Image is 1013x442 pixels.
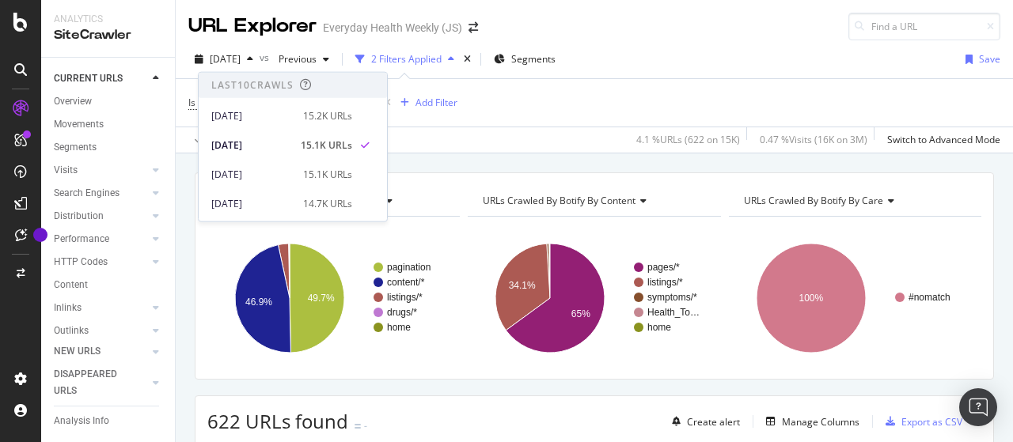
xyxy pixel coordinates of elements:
[188,47,260,72] button: [DATE]
[33,228,47,242] div: Tooltip anchor
[636,133,740,146] div: 4.1 % URLs ( 622 on 15K )
[387,307,417,318] text: drugs/*
[54,323,89,339] div: Outlinks
[54,70,148,87] a: CURRENT URLS
[207,229,456,367] svg: A chart.
[364,419,367,433] div: -
[54,254,148,270] a: HTTP Codes
[959,47,1000,72] button: Save
[54,185,120,202] div: Search Engines
[54,231,109,247] div: Performance
[54,413,109,429] div: Analysis Info
[188,96,241,109] span: Is Indexable
[301,138,352,152] div: 15.1K URLs
[760,133,867,146] div: 0.47 % Visits ( 16K on 3M )
[468,229,716,367] svg: A chart.
[54,366,134,399] div: DISAPPEARED URLS
[509,280,536,291] text: 34.1%
[54,343,148,360] a: NEW URLS
[741,188,967,213] h4: URLs Crawled By Botify By care
[260,51,272,64] span: vs
[54,277,88,293] div: Content
[480,188,706,213] h4: URLs Crawled By Botify By content
[245,297,272,308] text: 46.9%
[303,167,352,181] div: 15.1K URLs
[571,308,590,319] text: 65%
[211,167,294,181] div: [DATE]
[511,52,556,66] span: Segments
[54,26,162,44] div: SiteCrawler
[647,322,671,333] text: home
[799,293,823,304] text: 100%
[355,424,361,429] img: Equal
[979,52,1000,66] div: Save
[488,47,562,72] button: Segments
[54,162,148,179] a: Visits
[349,47,461,72] button: 2 Filters Applied
[387,277,425,288] text: content/*
[647,307,700,318] text: Health_To…
[54,162,78,179] div: Visits
[54,93,92,110] div: Overview
[54,343,101,360] div: NEW URLS
[54,116,164,133] a: Movements
[666,409,740,434] button: Create alert
[54,413,164,429] a: Analysis Info
[879,409,962,434] button: Export as CSV
[54,300,148,316] a: Inlinks
[483,194,635,207] span: URLs Crawled By Botify By content
[272,52,317,66] span: Previous
[54,70,123,87] div: CURRENT URLS
[54,208,104,225] div: Distribution
[647,262,680,273] text: pages/*
[54,139,97,156] div: Segments
[744,194,883,207] span: URLs Crawled By Botify By care
[387,322,411,333] text: home
[469,22,478,33] div: arrow-right-arrow-left
[909,292,950,303] text: #nomatch
[303,196,352,210] div: 14.7K URLs
[54,254,108,270] div: HTTP Codes
[54,323,148,339] a: Outlinks
[188,127,234,153] button: Apply
[210,52,241,66] span: 2025 Sep. 28th
[647,292,697,303] text: symptoms/*
[687,415,740,429] div: Create alert
[207,408,348,434] span: 622 URLs found
[848,13,1000,40] input: Find a URL
[881,127,1000,153] button: Switch to Advanced Mode
[729,229,977,367] svg: A chart.
[415,96,457,109] div: Add Filter
[760,412,859,431] button: Manage Columns
[782,415,859,429] div: Manage Columns
[54,116,104,133] div: Movements
[461,51,474,67] div: times
[54,366,148,399] a: DISAPPEARED URLS
[272,47,336,72] button: Previous
[211,108,294,123] div: [DATE]
[54,300,82,316] div: Inlinks
[211,196,294,210] div: [DATE]
[647,277,683,288] text: listings/*
[371,52,442,66] div: 2 Filters Applied
[387,292,423,303] text: listings/*
[54,185,148,202] a: Search Engines
[323,20,462,36] div: Everyday Health Weekly (JS)
[303,108,352,123] div: 15.2K URLs
[887,133,1000,146] div: Switch to Advanced Mode
[387,262,431,273] text: pagination
[394,93,457,112] button: Add Filter
[54,231,148,247] a: Performance
[54,13,162,26] div: Analytics
[211,138,291,152] div: [DATE]
[188,13,317,40] div: URL Explorer
[54,93,164,110] a: Overview
[959,388,997,426] div: Open Intercom Messenger
[901,415,962,429] div: Export as CSV
[54,277,164,293] a: Content
[54,208,148,225] a: Distribution
[54,139,164,156] a: Segments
